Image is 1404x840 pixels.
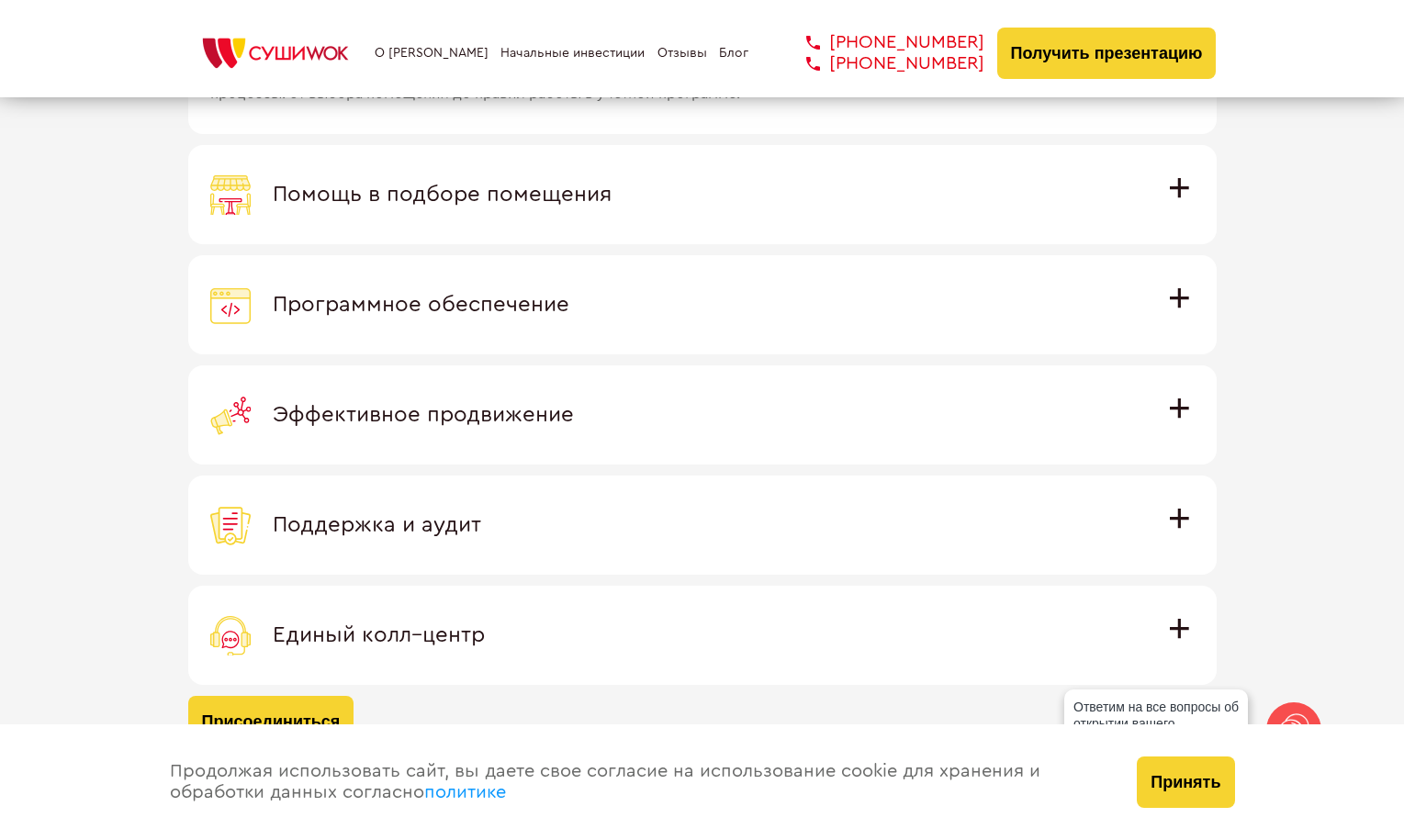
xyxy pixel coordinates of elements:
[779,32,984,53] a: [PHONE_NUMBER]
[273,624,485,646] span: Единый колл–центр
[152,724,1119,840] div: Продолжая использовать сайт, вы даете свое согласие на использование cookie для хранения и обрабо...
[273,514,481,536] span: Поддержка и аудит
[1064,689,1248,757] div: Ответим на все вопросы об открытии вашего [PERSON_NAME]!
[424,783,506,801] a: политике
[1137,756,1234,808] button: Принять
[188,33,363,73] img: СУШИWOK
[997,28,1217,79] button: Получить презентацию
[719,46,748,61] a: Блог
[188,696,354,747] button: Присоединиться
[375,46,489,61] a: О [PERSON_NAME]
[657,46,707,61] a: Отзывы
[779,53,984,74] a: [PHONE_NUMBER]
[500,46,645,61] a: Начальные инвестиции
[273,294,569,316] span: Программное обеспечение
[273,404,574,426] span: Эффективное продвижение
[273,184,612,206] span: Помощь в подборе помещения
